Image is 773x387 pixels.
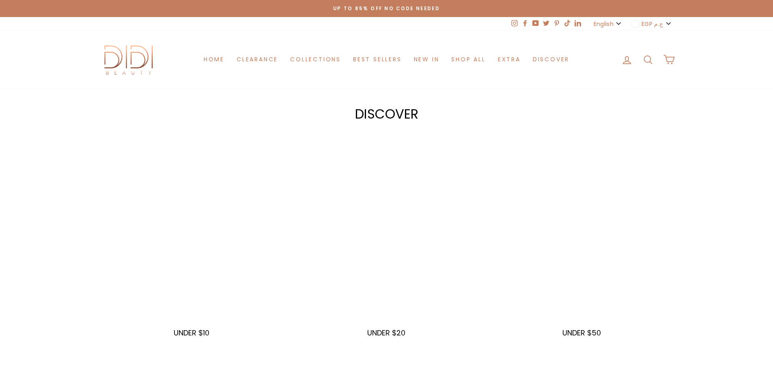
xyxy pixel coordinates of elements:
a: UNDER $50 [489,141,675,337]
a: New in [408,52,446,67]
a: UNDER $20 [293,141,480,337]
button: EGP ج.م [629,17,674,30]
span: UNDER $10 [174,328,209,338]
a: Shop All [445,52,491,67]
span: English [594,19,614,28]
img: Didi Beauty Co. [99,43,159,76]
ul: Primary [198,52,575,67]
button: English [591,17,625,30]
a: UNDER $10 [99,141,285,337]
span: UNDER $50 [562,328,601,338]
span: Up to 85% off NO CODE NEEDED [333,5,440,12]
a: Collections [284,52,347,67]
a: Extra [492,52,527,67]
h2: Discover [99,108,675,121]
a: Best Sellers [347,52,408,67]
span: EGP ج.م [642,19,663,28]
span: UNDER $20 [367,328,405,338]
a: Discover [527,52,575,67]
a: Clearance [230,52,284,67]
a: Home [198,52,230,67]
